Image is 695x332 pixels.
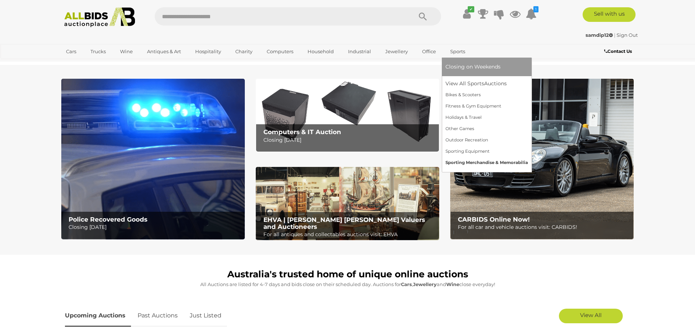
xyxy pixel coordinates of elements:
p: Closing [DATE] [69,223,240,232]
a: [GEOGRAPHIC_DATA] [61,58,123,70]
strong: Wine [446,281,459,287]
button: Search [405,7,441,26]
a: Office [417,46,441,58]
img: Allbids.com.au [60,7,139,27]
a: Sports [445,46,470,58]
a: ✔ [462,7,472,20]
a: Household [303,46,339,58]
p: All Auctions are listed for 4-7 days and bids close on their scheduled day. Auctions for , and cl... [65,280,630,289]
img: EHVA | Evans Hastings Valuers and Auctioneers [256,167,439,241]
a: CARBIDS Online Now! CARBIDS Online Now! For all car and vehicle auctions visit: CARBIDS! [450,79,634,239]
a: Charity [231,46,257,58]
a: Computers & IT Auction Computers & IT Auction Closing [DATE] [256,79,439,152]
a: Sign Out [617,32,638,38]
a: Jewellery [381,46,413,58]
i: ✔ [468,6,474,12]
a: Past Auctions [132,305,183,327]
img: Police Recovered Goods [61,79,245,239]
strong: Cars [401,281,412,287]
span: View All [580,312,602,319]
i: 1 [533,6,538,12]
a: Contact Us [604,47,634,55]
a: Computers [262,46,298,58]
b: CARBIDS Online Now! [458,216,530,223]
a: samdip12 [586,32,614,38]
a: Hospitality [190,46,226,58]
p: Closing [DATE] [263,136,435,145]
a: Industrial [343,46,376,58]
a: Antiques & Art [142,46,186,58]
a: EHVA | Evans Hastings Valuers and Auctioneers EHVA | [PERSON_NAME] [PERSON_NAME] Valuers and Auct... [256,167,439,241]
b: Contact Us [604,48,632,54]
h1: Australia's trusted home of unique online auctions [65,269,630,280]
a: Trucks [86,46,111,58]
a: Police Recovered Goods Police Recovered Goods Closing [DATE] [61,79,245,239]
a: View All [559,309,623,323]
a: Upcoming Auctions [65,305,131,327]
img: CARBIDS Online Now! [450,79,634,239]
b: Computers & IT Auction [263,128,341,136]
p: For all car and vehicle auctions visit: CARBIDS! [458,223,630,232]
a: Just Listed [184,305,227,327]
b: EHVA | [PERSON_NAME] [PERSON_NAME] Valuers and Auctioneers [263,216,425,230]
a: Sell with us [583,7,636,22]
img: Computers & IT Auction [256,79,439,152]
span: | [614,32,615,38]
a: Cars [61,46,81,58]
p: For all antiques and collectables auctions visit: EHVA [263,230,435,239]
a: Wine [115,46,138,58]
a: 1 [526,7,537,20]
b: Police Recovered Goods [69,216,147,223]
strong: samdip12 [586,32,613,38]
strong: Jewellery [413,281,437,287]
